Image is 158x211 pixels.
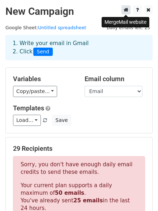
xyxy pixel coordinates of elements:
h5: Email column [85,75,145,83]
a: Templates [13,104,44,112]
p: Sorry, you don't have enough daily email credits to send these emails. [21,161,137,176]
a: Load... [13,115,41,126]
span: Send [33,48,53,56]
strong: 25 emails [73,197,103,204]
small: Google Sheet: [5,25,86,30]
h2: New Campaign [5,5,153,18]
button: Save [52,115,71,126]
h5: 29 Recipients [13,145,145,153]
a: Copy/paste... [13,86,57,97]
h5: Variables [13,75,74,83]
a: Daily emails left: 25 [104,25,153,30]
div: 1. Write your email in Gmail 2. Click [7,39,151,56]
iframe: Chat Widget [122,176,158,211]
strong: 50 emails [55,190,84,196]
div: MergeMail website [102,17,149,27]
a: Untitled spreadsheet [38,25,86,30]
